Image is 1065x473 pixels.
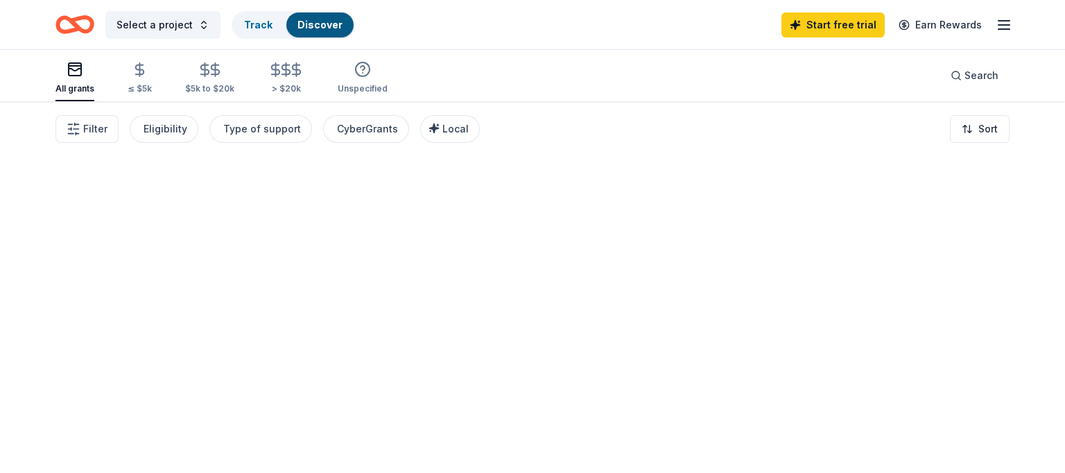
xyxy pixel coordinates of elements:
[420,115,480,143] button: Local
[964,67,998,84] span: Search
[185,56,234,101] button: $5k to $20k
[338,55,388,101] button: Unspecified
[244,19,272,31] a: Track
[338,83,388,94] div: Unspecified
[55,8,94,41] a: Home
[978,121,998,137] span: Sort
[55,55,94,101] button: All grants
[268,56,304,101] button: > $20k
[128,83,152,94] div: ≤ $5k
[323,115,409,143] button: CyberGrants
[209,115,312,143] button: Type of support
[442,123,469,135] span: Local
[130,115,198,143] button: Eligibility
[83,121,107,137] span: Filter
[337,121,398,137] div: CyberGrants
[297,19,343,31] a: Discover
[55,115,119,143] button: Filter
[950,115,1010,143] button: Sort
[940,62,1010,89] button: Search
[55,83,94,94] div: All grants
[223,121,301,137] div: Type of support
[232,11,355,39] button: TrackDiscover
[890,12,990,37] a: Earn Rewards
[781,12,885,37] a: Start free trial
[185,83,234,94] div: $5k to $20k
[105,11,220,39] button: Select a project
[128,56,152,101] button: ≤ $5k
[144,121,187,137] div: Eligibility
[268,83,304,94] div: > $20k
[116,17,193,33] span: Select a project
